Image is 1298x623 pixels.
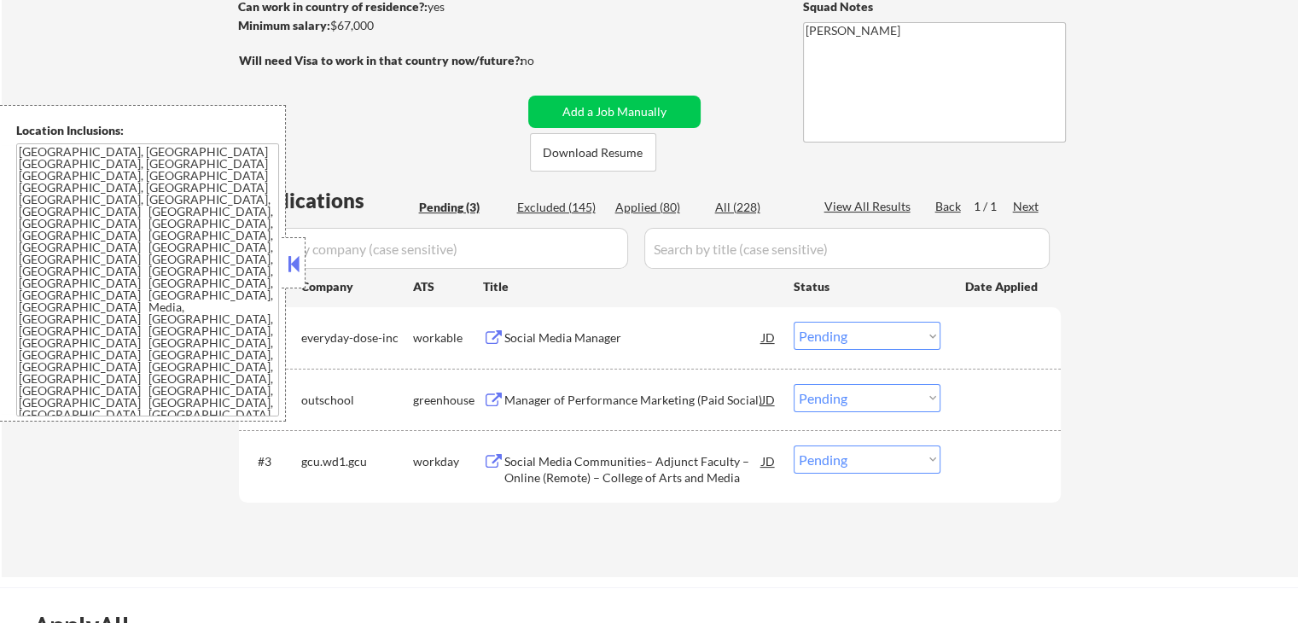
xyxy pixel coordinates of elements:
[413,392,483,409] div: greenhouse
[521,52,569,69] div: no
[16,122,279,139] div: Location Inclusions:
[644,228,1050,269] input: Search by title (case sensitive)
[413,453,483,470] div: workday
[615,199,701,216] div: Applied (80)
[301,392,413,409] div: outschool
[504,392,762,409] div: Manager of Performance Marketing (Paid Social)
[483,278,777,295] div: Title
[258,453,288,470] div: #3
[824,198,916,215] div: View All Results
[760,445,777,476] div: JD
[504,453,762,486] div: Social Media Communities– Adjunct Faculty – Online (Remote) – College of Arts and Media
[238,17,522,34] div: $67,000
[504,329,762,346] div: Social Media Manager
[301,278,413,295] div: Company
[760,384,777,415] div: JD
[935,198,963,215] div: Back
[244,228,628,269] input: Search by company (case sensitive)
[794,271,940,301] div: Status
[715,199,800,216] div: All (228)
[244,190,413,211] div: Applications
[301,329,413,346] div: everyday-dose-inc
[413,329,483,346] div: workable
[1013,198,1040,215] div: Next
[301,453,413,470] div: gcu.wd1.gcu
[517,199,602,216] div: Excluded (145)
[239,53,523,67] strong: Will need Visa to work in that country now/future?:
[760,322,777,352] div: JD
[413,278,483,295] div: ATS
[528,96,701,128] button: Add a Job Manually
[965,278,1040,295] div: Date Applied
[419,199,504,216] div: Pending (3)
[530,133,656,172] button: Download Resume
[238,18,330,32] strong: Minimum salary:
[974,198,1013,215] div: 1 / 1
